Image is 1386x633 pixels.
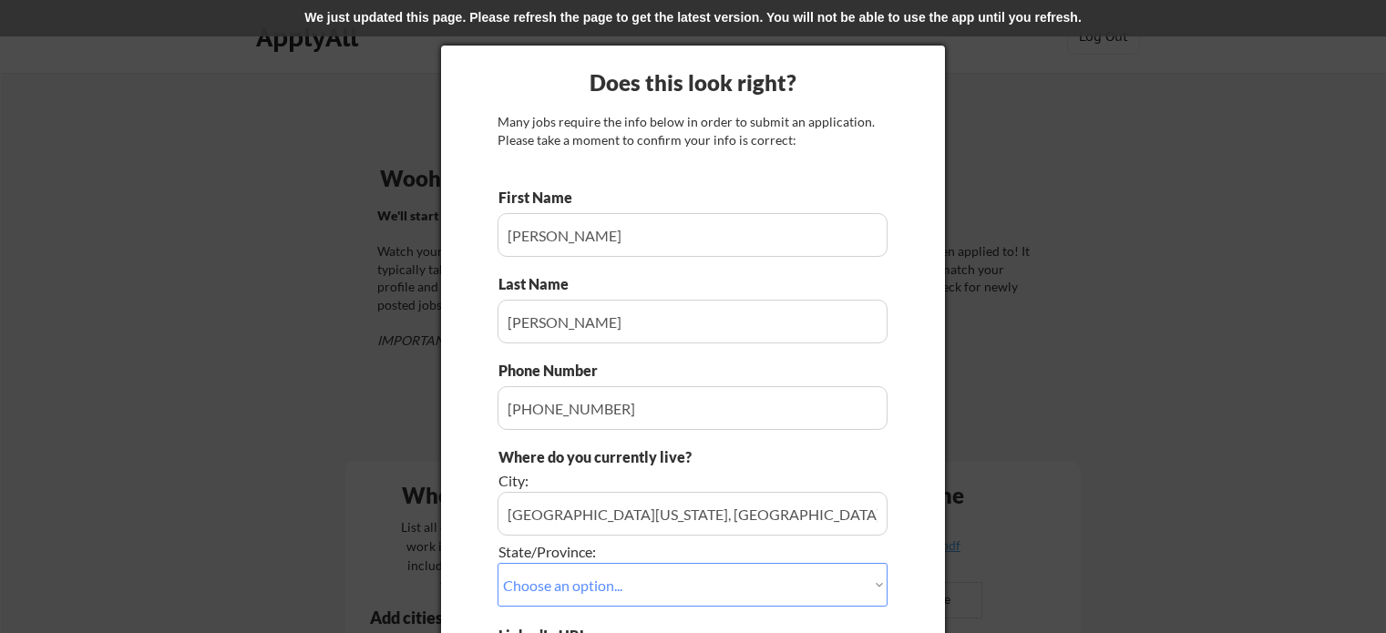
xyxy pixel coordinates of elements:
div: Phone Number [498,361,608,381]
div: Last Name [498,274,587,294]
div: First Name [498,188,587,208]
input: e.g. Los Angeles [498,492,888,536]
div: Where do you currently live? [498,447,785,467]
input: Type here... [498,300,888,343]
div: Does this look right? [441,67,945,98]
div: City: [498,471,785,491]
div: Many jobs require the info below in order to submit an application. Please take a moment to confi... [498,113,888,148]
input: Type here... [498,386,888,430]
div: State/Province: [498,542,785,562]
input: Type here... [498,213,888,257]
